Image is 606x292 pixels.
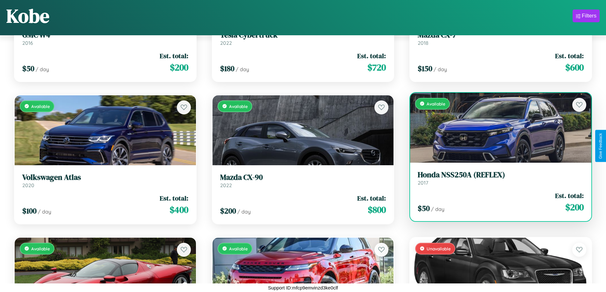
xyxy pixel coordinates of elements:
[368,203,386,216] span: $ 800
[22,40,33,46] span: 2016
[220,31,386,46] a: Tesla Cybertruck2022
[22,182,34,188] span: 2020
[418,63,432,74] span: $ 150
[6,3,49,29] h1: Kobe
[427,101,445,106] span: Available
[220,173,386,182] h3: Mazda CX-90
[220,206,236,216] span: $ 200
[357,51,386,60] span: Est. total:
[31,104,50,109] span: Available
[31,246,50,251] span: Available
[598,133,603,159] div: Give Feedback
[22,31,188,40] h3: GMC W4
[22,31,188,46] a: GMC W42016
[170,61,188,74] span: $ 200
[555,191,584,200] span: Est. total:
[236,66,249,72] span: / day
[565,201,584,214] span: $ 200
[565,61,584,74] span: $ 600
[418,31,584,40] h3: Mazda CX-7
[555,51,584,60] span: Est. total:
[367,61,386,74] span: $ 720
[237,208,251,215] span: / day
[170,203,188,216] span: $ 400
[418,170,584,186] a: Honda NSS250A (REFLEX)2017
[160,194,188,203] span: Est. total:
[431,206,444,212] span: / day
[38,208,51,215] span: / day
[220,40,232,46] span: 2022
[22,206,37,216] span: $ 100
[220,182,232,188] span: 2022
[220,173,386,188] a: Mazda CX-902022
[22,173,188,188] a: Volkswagen Atlas2020
[220,31,386,40] h3: Tesla Cybertruck
[418,40,428,46] span: 2018
[427,246,451,251] span: Unavailable
[418,203,430,214] span: $ 50
[268,283,338,292] p: Support ID: mfcp9emvinzd3ke0clf
[160,51,188,60] span: Est. total:
[418,31,584,46] a: Mazda CX-72018
[418,170,584,180] h3: Honda NSS250A (REFLEX)
[434,66,447,72] span: / day
[22,173,188,182] h3: Volkswagen Atlas
[229,246,248,251] span: Available
[220,63,234,74] span: $ 180
[36,66,49,72] span: / day
[22,63,34,74] span: $ 50
[418,180,428,186] span: 2017
[582,13,596,19] div: Filters
[229,104,248,109] span: Available
[357,194,386,203] span: Est. total:
[573,10,600,22] button: Filters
